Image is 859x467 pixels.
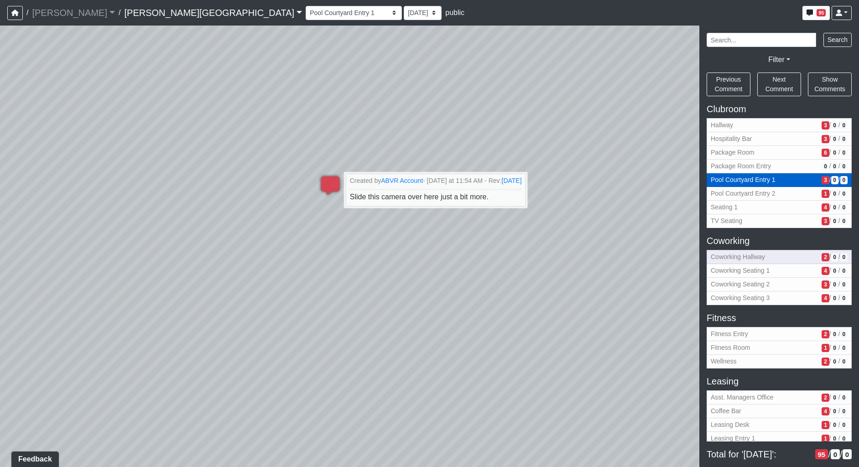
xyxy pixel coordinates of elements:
[822,253,829,261] span: # of open/more info comments in revision
[711,202,818,212] span: Seating 1
[840,344,848,352] span: # of resolved comments in revision
[711,216,818,226] span: TV Seating
[707,146,852,160] button: Package Room6/0/0
[831,330,838,338] span: # of QA/customer approval comments in revision
[831,435,838,443] span: # of QA/customer approval comments in revision
[831,203,838,212] span: # of QA/customer approval comments in revision
[840,280,848,289] span: # of resolved comments in revision
[838,252,840,262] span: /
[707,376,852,387] h5: Leasing
[817,9,826,16] span: 95
[711,161,818,171] span: Package Room Entry
[815,449,828,460] span: # of open/more info comments in revision
[32,4,115,22] a: [PERSON_NAME]
[822,190,829,198] span: # of open/more info comments in revision
[822,217,829,225] span: # of open/more info comments in revision
[831,280,838,289] span: # of QA/customer approval comments in revision
[829,343,831,353] span: /
[838,293,840,303] span: /
[707,432,852,446] button: Leasing Entry 11/0/0
[822,294,829,302] span: # of open/more info comments in revision
[838,357,840,366] span: /
[707,160,852,173] button: Package Room Entry0/0/0
[707,264,852,278] button: Coworking Seating 14/0/0
[707,235,852,246] h5: Coworking
[768,56,790,63] a: Filter
[350,176,522,186] small: Created by - [DATE] at 11:54 AM - Rev:
[822,344,829,352] span: # of open/more info comments in revision
[831,253,838,261] span: # of QA/customer approval comments in revision
[829,357,831,366] span: /
[707,33,816,47] input: Search
[829,120,831,130] span: /
[843,449,852,460] span: # of resolved comments in revision
[829,329,831,339] span: /
[823,33,852,47] button: Search
[350,193,489,201] span: Slide this camera over here just a bit more.
[838,406,840,416] span: /
[829,134,831,144] span: /
[822,358,829,366] span: # of open/more info comments in revision
[829,252,831,262] span: /
[711,175,818,185] span: Pool Courtyard Entry 1
[707,341,852,355] button: Fitness Room1/0/0
[838,148,840,157] span: /
[707,278,852,291] button: Coworking Seating 23/0/0
[707,291,852,305] button: Coworking Seating 34/0/0
[829,148,831,157] span: /
[840,121,848,130] span: # of resolved comments in revision
[840,149,848,157] span: # of resolved comments in revision
[23,4,32,22] span: /
[829,393,831,402] span: /
[838,216,840,226] span: /
[840,394,848,402] span: # of resolved comments in revision
[707,250,852,264] button: Coworking Hallway2/0/0
[831,358,838,366] span: # of QA/customer approval comments in revision
[711,120,818,130] span: Hallway
[840,358,848,366] span: # of resolved comments in revision
[381,177,423,184] a: ABVR Account
[840,267,848,275] span: # of resolved comments in revision
[831,421,838,429] span: # of QA/customer approval comments in revision
[711,329,818,339] span: Fitness Entry
[707,449,812,460] span: Total for '[DATE]':
[838,189,840,198] span: /
[822,267,829,275] span: # of open/more info comments in revision
[115,4,124,22] span: /
[828,449,831,460] span: /
[829,216,831,226] span: /
[838,420,840,430] span: /
[822,162,829,171] span: # of open/more info comments in revision
[840,190,848,198] span: # of resolved comments in revision
[711,148,818,157] span: Package Room
[840,253,848,261] span: # of resolved comments in revision
[838,161,840,171] span: /
[822,203,829,212] span: # of open/more info comments in revision
[711,357,818,366] span: Wellness
[831,190,838,198] span: # of QA/customer approval comments in revision
[707,355,852,368] button: Wellness2/0/0
[831,407,838,415] span: # of QA/customer approval comments in revision
[840,421,848,429] span: # of resolved comments in revision
[838,343,840,353] span: /
[838,175,840,185] span: /
[707,312,852,323] h5: Fitness
[838,266,840,275] span: /
[808,73,852,96] button: Show Comments
[829,293,831,303] span: /
[711,252,818,262] span: Coworking Hallway
[829,175,831,185] span: /
[840,203,848,212] span: # of resolved comments in revision
[822,135,829,143] span: # of open/more info comments in revision
[831,217,838,225] span: # of QA/customer approval comments in revision
[707,418,852,432] button: Leasing Desk1/0/0
[829,189,831,198] span: /
[711,434,818,443] span: Leasing Entry 1
[707,132,852,146] button: Hospitality Bar3/0/0
[707,390,852,405] button: Asst. Managers Office2/0/0
[707,327,852,341] button: Fitness Entry2/0/0
[829,434,831,443] span: /
[831,135,838,143] span: # of QA/customer approval comments in revision
[840,135,848,143] span: # of resolved comments in revision
[829,266,831,275] span: /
